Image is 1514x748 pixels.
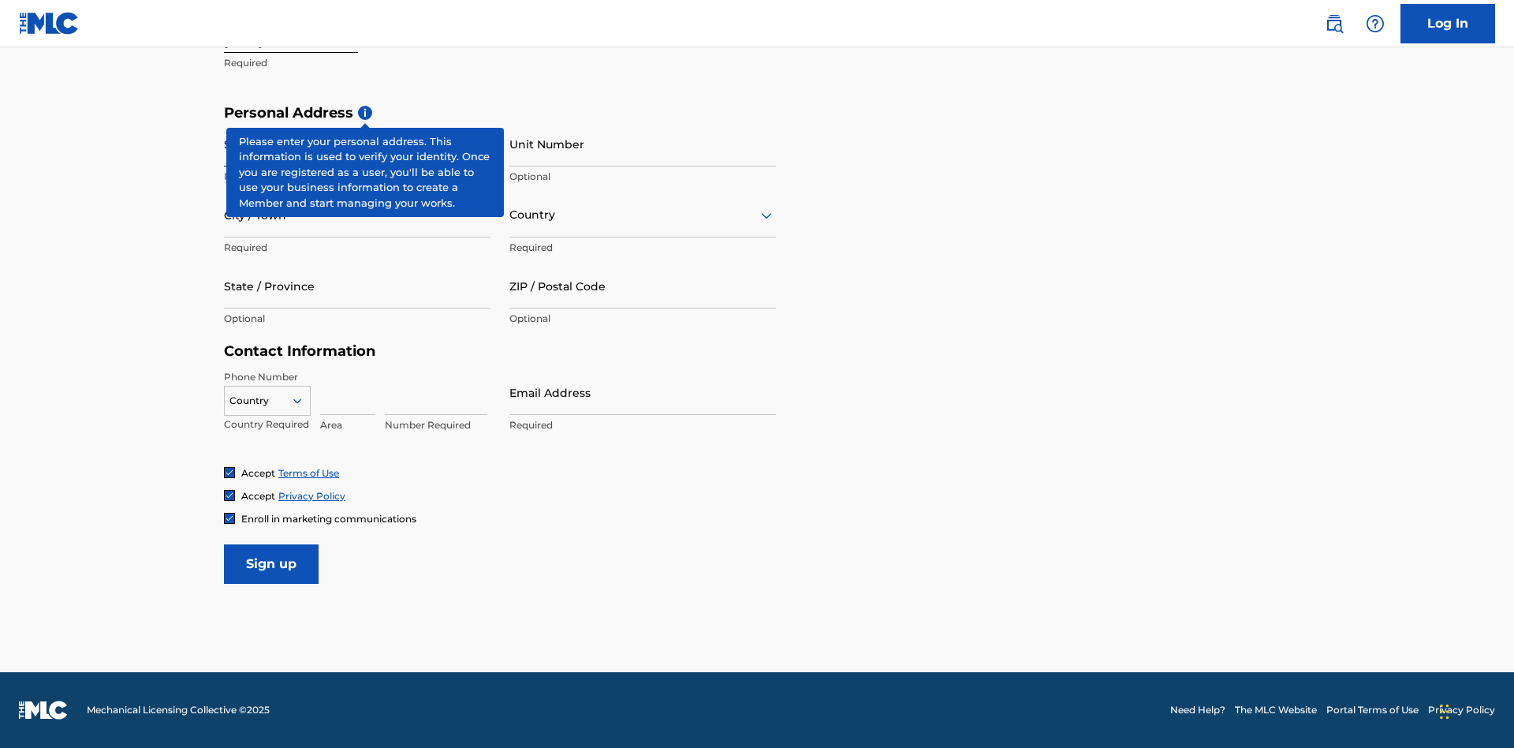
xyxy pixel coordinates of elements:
[509,418,776,432] p: Required
[225,491,234,500] img: checkbox
[358,106,372,120] span: i
[509,312,776,326] p: Optional
[1325,14,1344,33] img: search
[509,170,776,184] p: Optional
[1440,688,1449,735] div: Drag
[224,312,490,326] p: Optional
[1170,703,1225,717] a: Need Help?
[224,342,776,361] h5: Contact Information
[1318,8,1350,39] a: Public Search
[19,701,68,720] img: logo
[224,56,490,70] p: Required
[224,241,490,255] p: Required
[241,467,275,479] span: Accept
[1400,4,1495,43] a: Log In
[224,170,490,184] p: Required
[225,514,234,523] img: checkbox
[509,241,776,255] p: Required
[224,417,311,432] p: Country Required
[1326,703,1419,717] a: Portal Terms of Use
[1435,672,1514,748] iframe: Chat Widget
[385,418,487,432] p: Number Required
[1428,703,1495,717] a: Privacy Policy
[320,418,375,432] p: Area
[241,513,416,525] span: Enroll in marketing communications
[19,12,80,35] img: MLC Logo
[224,544,319,584] input: Sign up
[278,490,345,502] a: Privacy Policy
[87,703,270,717] span: Mechanical Licensing Collective © 2025
[1366,14,1385,33] img: help
[278,467,339,479] a: Terms of Use
[225,468,234,477] img: checkbox
[241,490,275,502] span: Accept
[1235,703,1317,717] a: The MLC Website
[1359,8,1391,39] div: Help
[224,104,1290,122] h5: Personal Address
